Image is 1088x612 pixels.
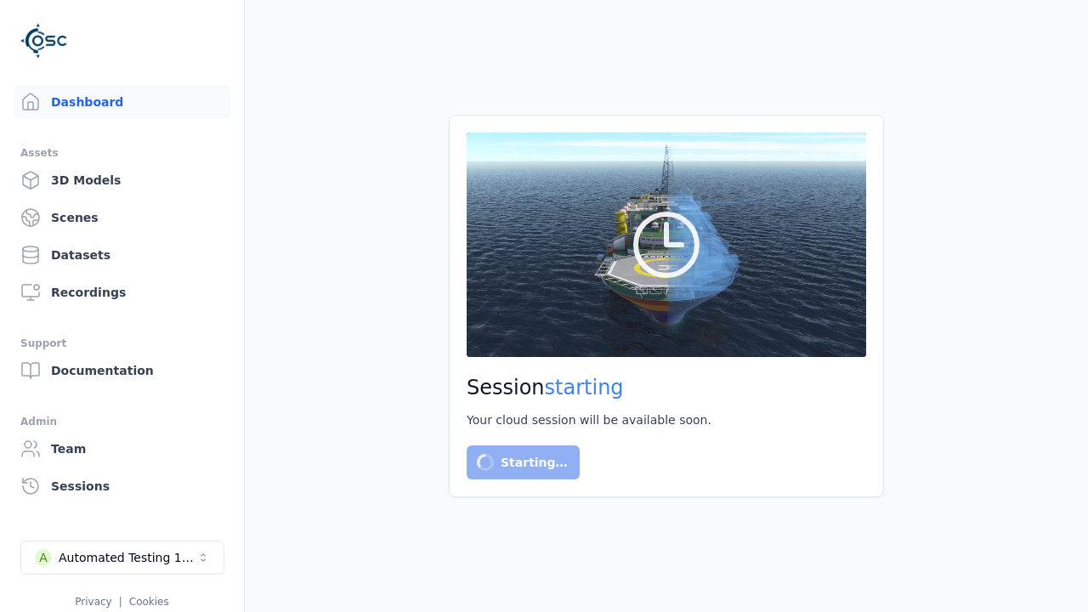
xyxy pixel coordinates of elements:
[75,596,111,608] a: Privacy
[545,376,624,399] span: starting
[14,275,230,309] a: Recordings
[467,374,866,401] h2: Session
[14,432,230,466] a: Team
[129,596,169,608] a: Cookies
[35,549,52,566] div: A
[119,596,122,608] span: |
[14,201,230,235] a: Scenes
[14,163,230,197] a: 3D Models
[20,411,224,432] div: Admin
[59,549,196,566] div: Automated Testing 1 - Playwright
[467,411,866,428] div: Your cloud session will be available soon.
[20,333,224,354] div: Support
[20,17,68,65] img: Logo
[14,354,230,388] a: Documentation
[14,469,230,503] a: Sessions
[20,143,224,163] div: Assets
[14,238,230,272] a: Datasets
[467,445,580,479] button: Starting…
[20,541,224,575] button: Select a workspace
[14,85,230,119] a: Dashboard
